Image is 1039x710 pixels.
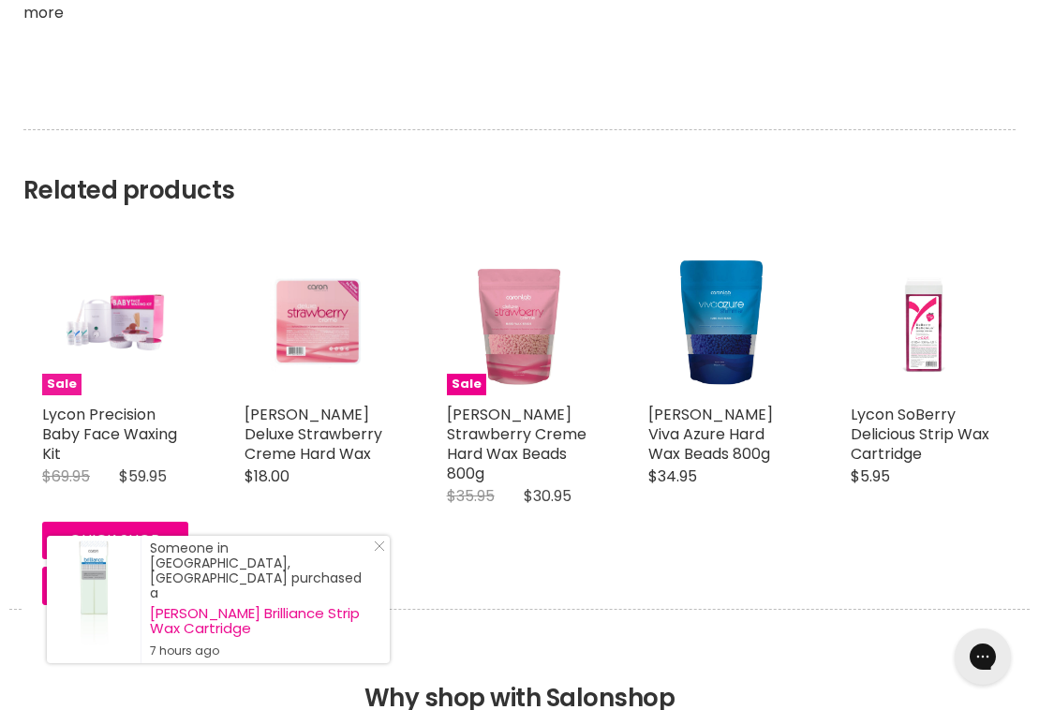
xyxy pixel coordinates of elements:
[42,404,177,465] a: Lycon Precision Baby Face Waxing Kit
[42,374,82,395] span: Sale
[245,249,391,395] a: Caron Deluxe Strawberry Creme Hard Wax Caron Deluxe Strawberry Creme Hard Wax
[447,374,486,395] span: Sale
[42,522,188,559] button: Quick shop
[42,249,188,395] a: Lycon Precion Baby Face Waxing Kit Sale
[447,404,586,484] a: [PERSON_NAME] Strawberry Creme Hard Wax Beads 800g
[23,129,1016,205] h2: Related products
[851,249,997,395] img: Lycon SoBerry Delicious Strip Wax Cartridge
[374,540,385,552] svg: Close Icon
[245,466,289,487] span: $18.00
[366,540,385,559] a: Close Notification
[851,404,989,465] a: Lycon SoBerry Delicious Strip Wax Cartridge
[150,606,371,636] a: [PERSON_NAME] Brilliance Strip Wax Cartridge
[851,466,890,487] span: $5.95
[945,622,1020,691] iframe: Gorgias live chat messenger
[150,643,371,658] small: 7 hours ago
[269,249,366,395] img: Caron Deluxe Strawberry Creme Hard Wax
[447,249,593,395] a: Caron Strawberry Creme Hard Wax Beads 800g Sale
[47,536,141,663] a: Visit product page
[648,404,773,465] a: [PERSON_NAME] Viva Azure Hard Wax Beads 800g
[648,249,794,395] img: Caron Viva Azure Hard Wax Beads 800g
[42,466,90,487] span: $69.95
[447,249,593,395] img: Caron Strawberry Creme Hard Wax Beads 800g
[524,485,571,507] span: $30.95
[42,567,188,604] button: Add to cart
[119,466,167,487] span: $59.95
[245,404,382,465] a: [PERSON_NAME] Deluxe Strawberry Creme Hard Wax
[67,249,164,395] img: Lycon Precion Baby Face Waxing Kit
[150,540,371,658] div: Someone in [GEOGRAPHIC_DATA], [GEOGRAPHIC_DATA] purchased a
[447,485,495,507] span: $35.95
[648,466,697,487] span: $34.95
